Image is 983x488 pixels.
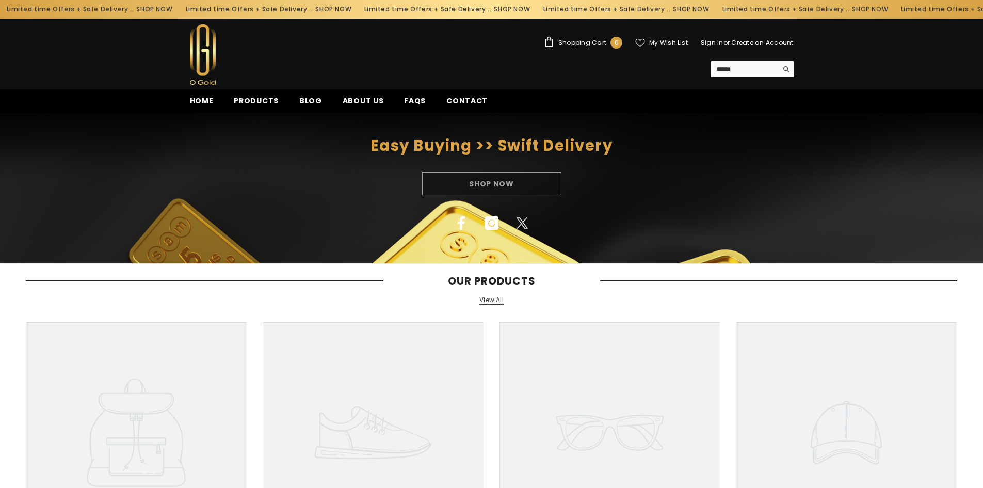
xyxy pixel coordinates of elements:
a: SHOP NOW [315,4,351,15]
a: Create an Account [731,38,793,47]
span: Our Products [383,275,600,287]
span: Contact [446,96,488,106]
a: FAQs [394,95,436,113]
span: Blog [299,96,322,106]
span: My Wish List [649,40,688,46]
span: 0 [615,37,619,49]
div: Limited time Offers + Safe Delivery .. [358,1,537,18]
a: Blog [289,95,332,113]
span: Shopping Cart [558,40,606,46]
a: SHOP NOW [852,4,888,15]
summary: Search [711,61,794,77]
span: About us [343,96,384,106]
div: Limited time Offers + Safe Delivery .. [537,1,716,18]
div: Limited time Offers + Safe Delivery .. [716,1,895,18]
span: Products [234,96,279,106]
a: Contact [436,95,498,113]
a: Shopping Cart [544,37,622,49]
span: or [723,38,730,47]
a: Products [223,95,289,113]
span: FAQs [404,96,426,106]
div: Limited time Offers + Safe Delivery .. [179,1,358,18]
a: Home [180,95,224,113]
a: SHOP NOW [673,4,709,15]
a: View All [479,296,504,305]
img: Ogold Shop [190,24,216,85]
a: SHOP NOW [494,4,530,15]
span: Home [190,96,214,106]
a: SHOP NOW [136,4,172,15]
button: Search [778,61,794,77]
a: About us [332,95,394,113]
a: Sign In [701,38,723,47]
a: My Wish List [635,38,688,48]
